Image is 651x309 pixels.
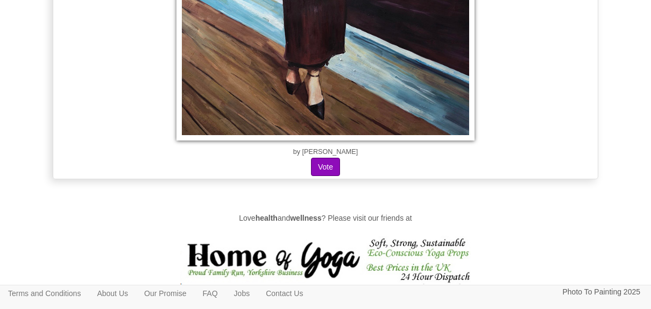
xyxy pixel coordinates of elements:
[195,285,226,301] a: FAQ
[226,285,258,301] a: Jobs
[180,236,471,284] img: Home of Yoga
[136,285,195,301] a: Our Promise
[258,285,311,301] a: Contact Us
[290,214,321,222] strong: wellness
[56,146,595,158] p: by [PERSON_NAME]
[89,285,136,301] a: About Us
[58,212,593,225] p: Love and ? Please visit our friends at
[256,214,278,222] strong: health
[311,158,340,176] button: Vote
[562,285,640,299] p: Photo To Painting 2025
